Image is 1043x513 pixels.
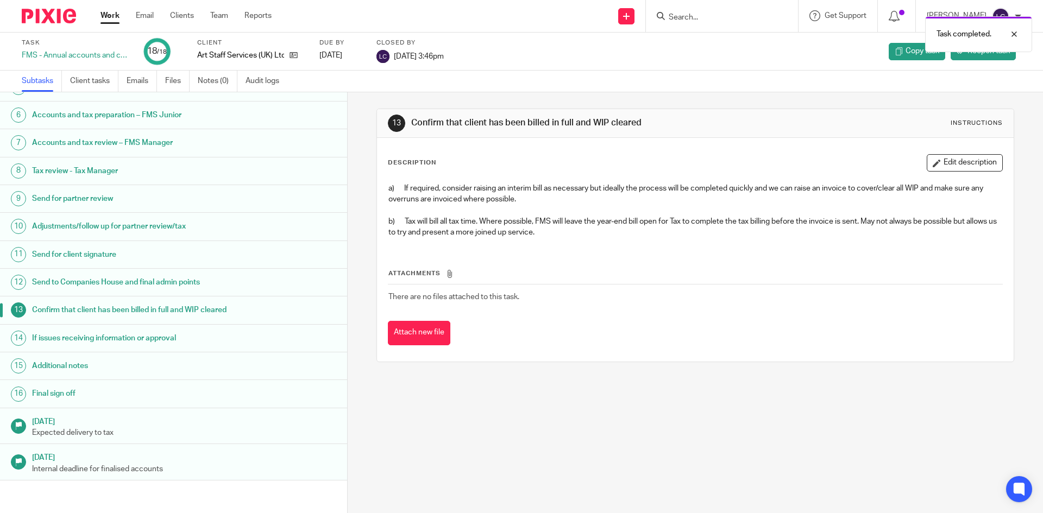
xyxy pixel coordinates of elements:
a: Emails [127,71,157,92]
a: Work [100,10,120,21]
a: Subtasks [22,71,62,92]
label: Due by [319,39,363,47]
span: [DATE] 3:46pm [394,52,444,60]
button: Attach new file [388,321,450,345]
h1: Accounts and tax preparation – FMS Junior [32,107,235,123]
p: Art Staff Services (UK) Ltd [197,50,284,61]
a: Files [165,71,190,92]
span: Attachments [388,270,441,276]
h1: Confirm that client has been billed in full and WIP cleared [411,117,719,129]
p: Description [388,159,436,167]
a: Client tasks [70,71,118,92]
h1: Tax review - Tax Manager [32,163,235,179]
button: Edit description [927,154,1003,172]
div: 16 [11,387,26,402]
div: FMS - Annual accounts and corporation tax - [DATE] [22,50,130,61]
img: svg%3E [376,50,389,63]
a: Notes (0) [198,71,237,92]
div: 15 [11,358,26,373]
small: /18 [157,49,167,55]
img: Pixie [22,9,76,23]
h1: [DATE] [32,414,336,427]
div: 13 [11,302,26,318]
a: Team [210,10,228,21]
p: a) If required, consider raising an interim bill as necessary but ideally the process will be com... [388,183,1002,205]
div: 11 [11,247,26,262]
p: Expected delivery to tax [32,427,336,438]
div: 10 [11,219,26,234]
h1: Additional notes [32,358,235,374]
label: Task [22,39,130,47]
h1: If issues receiving information or approval [32,330,235,346]
div: 12 [11,275,26,290]
h1: Adjustments/follow up for partner review/tax [32,218,235,235]
a: Reports [244,10,272,21]
h1: Final sign off [32,385,235,402]
p: Internal deadline for finalised accounts [32,464,336,474]
div: Instructions [951,119,1003,128]
div: 14 [11,331,26,346]
div: [DATE] [319,50,363,61]
h1: [DATE] [32,449,336,463]
a: Audit logs [246,71,287,92]
div: 9 [11,191,26,206]
label: Client [197,39,306,47]
span: There are no files attached to this task. [388,293,519,301]
div: 8 [11,163,26,179]
h1: Confirm that client has been billed in full and WIP cleared [32,302,235,318]
p: b) Tax will bill all tax time. Where possible, FMS will leave the year-end bill open for Tax to c... [388,216,1002,238]
h1: Send to Companies House and final admin points [32,274,235,290]
div: 13 [388,115,405,132]
label: Closed by [376,39,444,47]
p: Task completed. [937,29,991,40]
h1: Send for partner review [32,191,235,207]
a: Email [136,10,154,21]
a: Clients [170,10,194,21]
h1: Accounts and tax review – FMS Manager [32,135,235,151]
div: 7 [11,135,26,150]
h1: Send for client signature [32,246,235,263]
div: 6 [11,107,26,123]
div: 18 [147,45,167,58]
img: svg%3E [992,8,1009,25]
